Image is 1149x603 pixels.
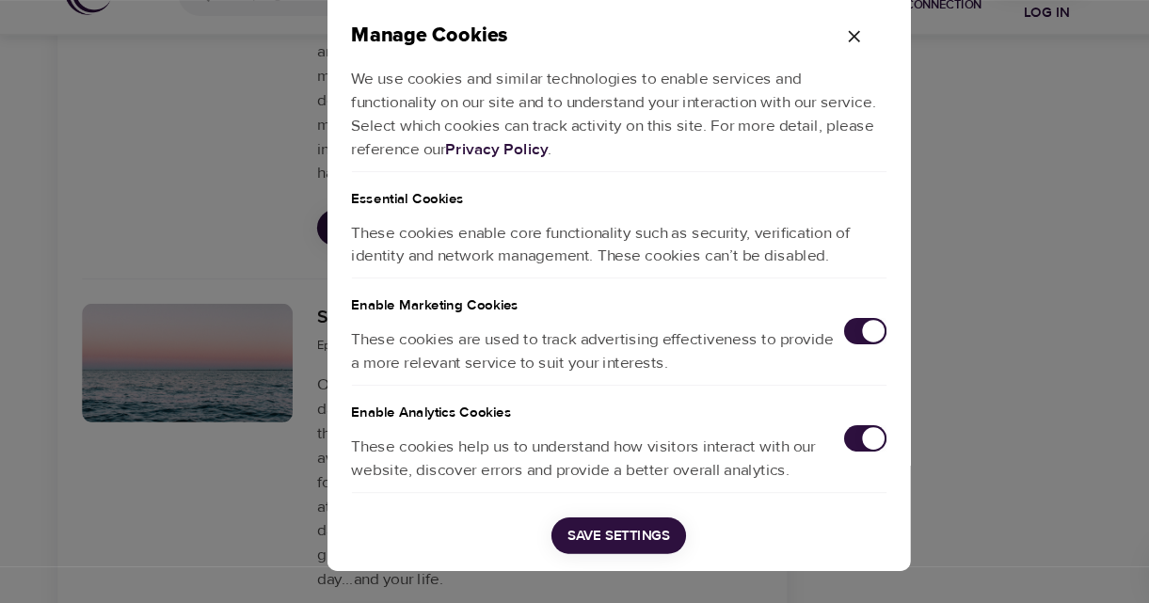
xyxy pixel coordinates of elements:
p: These cookies are used to track advertising effectiveness to provide a more relevant service to s... [327,347,784,390]
p: Manage Cookies [327,60,763,91]
p: Essential Cookies [327,202,823,239]
h5: Enable Marketing Cookies [327,301,823,338]
p: These cookies help us to understand how visitors interact with our website, discover errors and p... [327,447,784,490]
a: Privacy Policy [414,171,509,190]
span: Save Settings [527,529,622,552]
p: These cookies enable core functionality such as security, verification of identity and network ma... [327,239,823,301]
p: We use cookies and similar technologies to enable services and functionality on our site and to u... [327,91,823,201]
h5: Enable Analytics Cookies [327,401,823,437]
button: Save Settings [512,523,637,558]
